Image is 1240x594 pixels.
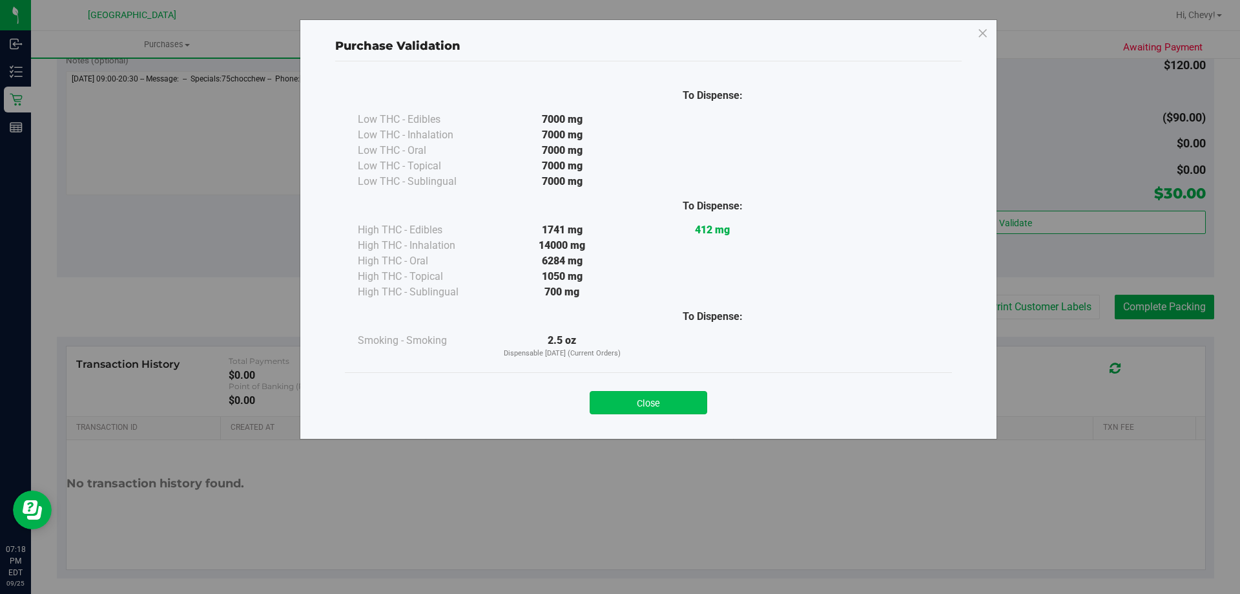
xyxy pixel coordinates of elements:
div: 14000 mg [487,238,637,253]
div: Low THC - Sublingual [358,174,487,189]
p: Dispensable [DATE] (Current Orders) [487,348,637,359]
div: To Dispense: [637,309,788,324]
div: Low THC - Edibles [358,112,487,127]
span: Purchase Validation [335,39,460,53]
div: Smoking - Smoking [358,333,487,348]
button: Close [590,391,707,414]
div: 1741 mg [487,222,637,238]
div: Low THC - Inhalation [358,127,487,143]
div: 7000 mg [487,158,637,174]
div: To Dispense: [637,198,788,214]
div: To Dispense: [637,88,788,103]
div: 2.5 oz [487,333,637,359]
div: 7000 mg [487,143,637,158]
div: High THC - Oral [358,253,487,269]
div: 7000 mg [487,127,637,143]
div: 7000 mg [487,174,637,189]
div: Low THC - Oral [358,143,487,158]
div: 1050 mg [487,269,637,284]
div: 7000 mg [487,112,637,127]
div: 6284 mg [487,253,637,269]
div: High THC - Topical [358,269,487,284]
div: High THC - Sublingual [358,284,487,300]
strong: 412 mg [695,224,730,236]
div: High THC - Edibles [358,222,487,238]
div: Low THC - Topical [358,158,487,174]
div: 700 mg [487,284,637,300]
div: High THC - Inhalation [358,238,487,253]
iframe: Resource center [13,491,52,529]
